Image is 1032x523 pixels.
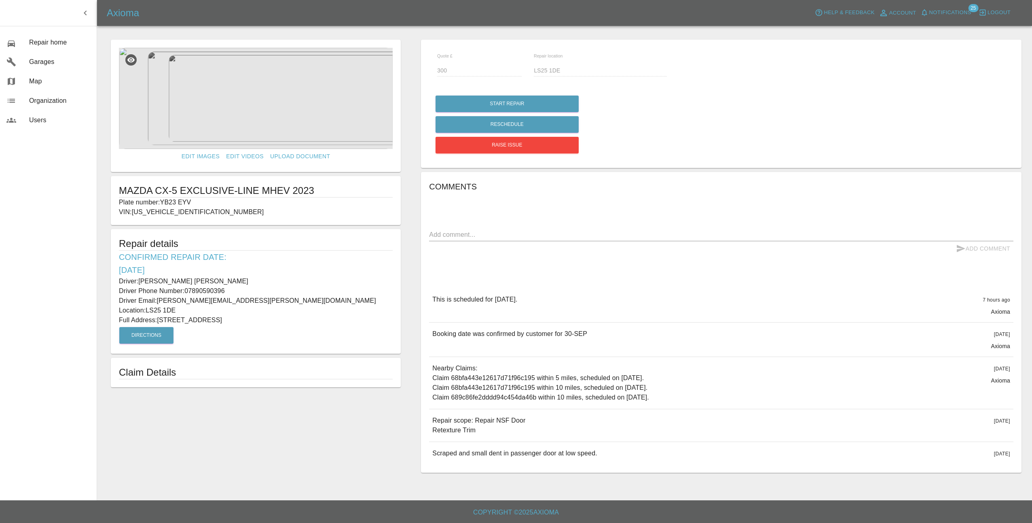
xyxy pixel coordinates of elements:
p: Repair scope: Repair NSF Door Retexture Trim [432,416,525,435]
p: Driver: [PERSON_NAME] [PERSON_NAME] [119,276,393,286]
span: Repair location [534,53,563,58]
span: 7 hours ago [983,297,1010,303]
span: Account [889,9,916,18]
h6: Copyright © 2025 Axioma [6,507,1026,518]
span: Users [29,115,90,125]
button: Raise issue [436,137,579,153]
h6: Comments [429,180,1013,193]
p: Plate number: YB23 EYV [119,198,393,207]
h5: Repair details [119,237,393,250]
a: Upload Document [267,149,333,164]
p: This is scheduled for [DATE]. [432,295,517,304]
button: Directions [119,327,173,344]
span: [DATE] [994,418,1010,424]
h5: Axioma [107,6,139,19]
p: Scraped and small dent in passenger door at low speed. [432,449,597,458]
a: Account [877,6,918,19]
p: Nearby Claims: Claim 68bfa443e12617d71f96c195 within 5 miles, scheduled on [DATE]. Claim 68bfa443... [432,364,649,402]
span: Logout [988,8,1011,17]
span: Notifications [929,8,971,17]
span: 25 [968,4,978,12]
h6: Confirmed Repair Date: [DATE] [119,251,393,276]
span: Organization [29,96,90,106]
p: Driver Phone Number: 07890590396 [119,286,393,296]
a: Edit Images [178,149,223,164]
p: Booking date was confirmed by customer for 30-SEP [432,329,587,339]
p: Location: LS25 1DE [119,306,393,315]
a: Edit Videos [223,149,267,164]
button: Reschedule [436,116,579,133]
button: Help & Feedback [813,6,876,19]
button: Logout [977,6,1013,19]
button: Start Repair [436,96,579,112]
p: Axioma [991,376,1010,385]
span: [DATE] [994,451,1010,457]
p: Axioma [991,342,1010,350]
h1: Claim Details [119,366,393,379]
span: [DATE] [994,366,1010,372]
span: Help & Feedback [824,8,874,17]
span: [DATE] [994,332,1010,337]
span: Repair home [29,38,90,47]
button: Notifications [918,6,973,19]
p: Full Address: [STREET_ADDRESS] [119,315,393,325]
h1: MAZDA CX-5 EXCLUSIVE-LINE MHEV 2023 [119,184,393,197]
span: Map [29,77,90,86]
span: Garages [29,57,90,67]
img: 202ebbe9-2a4a-4c0b-9080-30b96ea95ca9 [119,48,393,149]
p: VIN: [US_VEHICLE_IDENTIFICATION_NUMBER] [119,207,393,217]
span: Quote £ [437,53,453,58]
p: Driver Email: [PERSON_NAME][EMAIL_ADDRESS][PERSON_NAME][DOMAIN_NAME] [119,296,393,306]
p: Axioma [991,308,1010,316]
